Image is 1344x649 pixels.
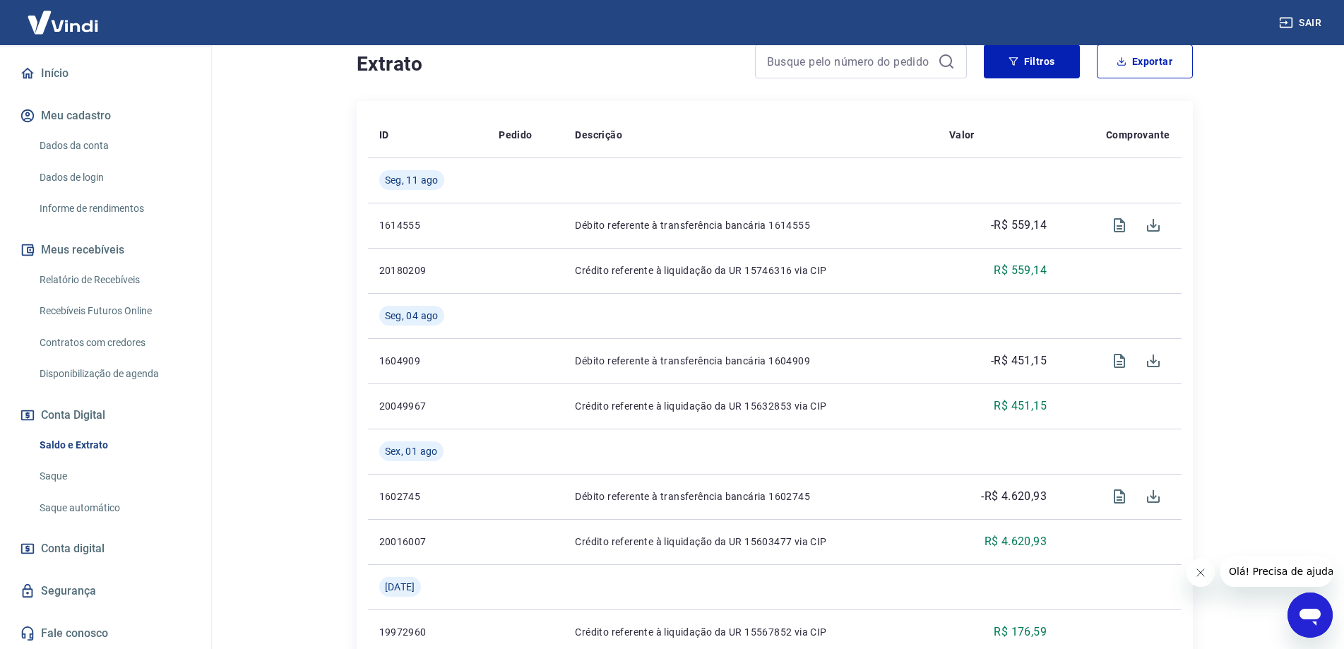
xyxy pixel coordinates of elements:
p: Crédito referente à liquidação da UR 15632853 via CIP [575,399,926,413]
button: Conta Digital [17,400,194,431]
p: -R$ 559,14 [991,217,1047,234]
p: 1604909 [379,354,477,368]
a: Dados da conta [34,131,194,160]
p: Crédito referente à liquidação da UR 15567852 via CIP [575,625,926,639]
span: [DATE] [385,580,415,594]
p: R$ 4.620,93 [985,533,1047,550]
button: Meus recebíveis [17,234,194,266]
a: Relatório de Recebíveis [34,266,194,294]
p: -R$ 4.620,93 [981,488,1047,505]
img: Vindi [17,1,109,44]
span: Visualizar [1102,344,1136,378]
a: Informe de rendimentos [34,194,194,223]
span: Download [1136,344,1170,378]
a: Saque automático [34,494,194,523]
p: Crédito referente à liquidação da UR 15746316 via CIP [575,263,926,278]
span: Visualizar [1102,480,1136,513]
p: R$ 559,14 [994,262,1047,279]
button: Meu cadastro [17,100,194,131]
p: 19972960 [379,625,477,639]
a: Saldo e Extrato [34,431,194,460]
iframe: Botão para abrir a janela de mensagens [1287,593,1333,638]
span: Visualizar [1102,208,1136,242]
a: Início [17,58,194,89]
p: Débito referente à transferência bancária 1602745 [575,489,926,504]
iframe: Fechar mensagem [1187,559,1215,587]
span: Olá! Precisa de ajuda? [8,10,119,21]
a: Fale conosco [17,618,194,649]
p: Débito referente à transferência bancária 1604909 [575,354,926,368]
p: Débito referente à transferência bancária 1614555 [575,218,926,232]
a: Saque [34,462,194,491]
a: Segurança [17,576,194,607]
p: Comprovante [1106,128,1170,142]
p: 1614555 [379,218,477,232]
p: ID [379,128,389,142]
button: Sair [1276,10,1327,36]
p: Valor [949,128,975,142]
span: Seg, 11 ago [385,173,439,187]
p: 20180209 [379,263,477,278]
iframe: Mensagem da empresa [1220,556,1333,587]
p: Crédito referente à liquidação da UR 15603477 via CIP [575,535,926,549]
p: 20016007 [379,535,477,549]
a: Recebíveis Futuros Online [34,297,194,326]
a: Disponibilização de agenda [34,359,194,388]
h4: Extrato [357,50,738,78]
p: R$ 176,59 [994,624,1047,641]
p: R$ 451,15 [994,398,1047,415]
button: Filtros [984,44,1080,78]
a: Contratos com credores [34,328,194,357]
p: Pedido [499,128,532,142]
span: Sex, 01 ago [385,444,438,458]
span: Seg, 04 ago [385,309,439,323]
button: Exportar [1097,44,1193,78]
p: 1602745 [379,489,477,504]
a: Dados de login [34,163,194,192]
a: Conta digital [17,533,194,564]
span: Download [1136,208,1170,242]
input: Busque pelo número do pedido [767,51,932,72]
span: Download [1136,480,1170,513]
p: -R$ 451,15 [991,352,1047,369]
span: Conta digital [41,539,105,559]
p: 20049967 [379,399,477,413]
p: Descrição [575,128,622,142]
